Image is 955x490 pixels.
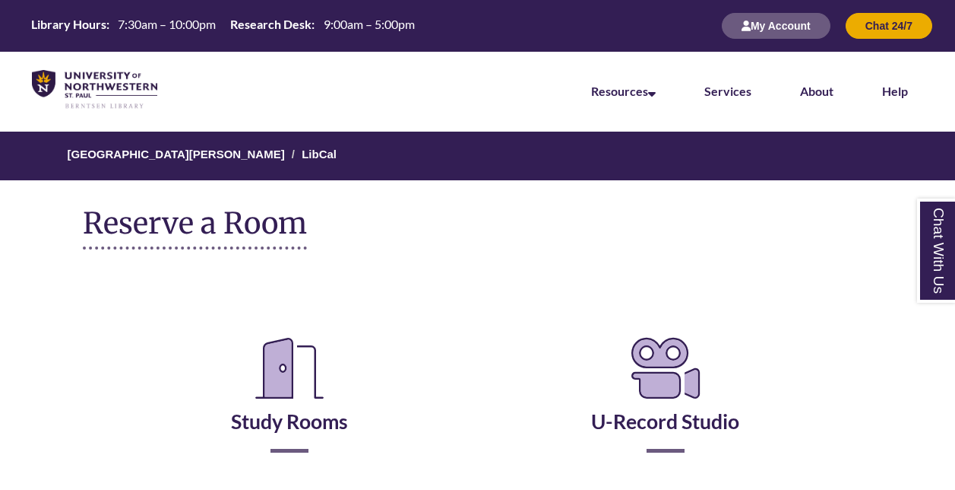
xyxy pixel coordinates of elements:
[83,132,871,180] nav: Breadcrumb
[25,16,112,33] th: Library Hours:
[846,13,932,39] button: Chat 24/7
[118,17,216,31] span: 7:30am – 10:00pm
[231,371,348,434] a: Study Rooms
[882,84,908,98] a: Help
[302,148,337,161] a: LibCal
[32,70,157,110] img: UNWSP Library Logo
[722,19,830,32] a: My Account
[800,84,833,98] a: About
[25,16,420,34] table: Hours Today
[722,13,830,39] button: My Account
[324,17,415,31] span: 9:00am – 5:00pm
[224,16,317,33] th: Research Desk:
[25,16,420,36] a: Hours Today
[83,207,307,250] h1: Reserve a Room
[704,84,751,98] a: Services
[846,19,932,32] a: Chat 24/7
[591,371,739,434] a: U-Record Studio
[591,84,656,98] a: Resources
[68,148,285,161] a: [GEOGRAPHIC_DATA][PERSON_NAME]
